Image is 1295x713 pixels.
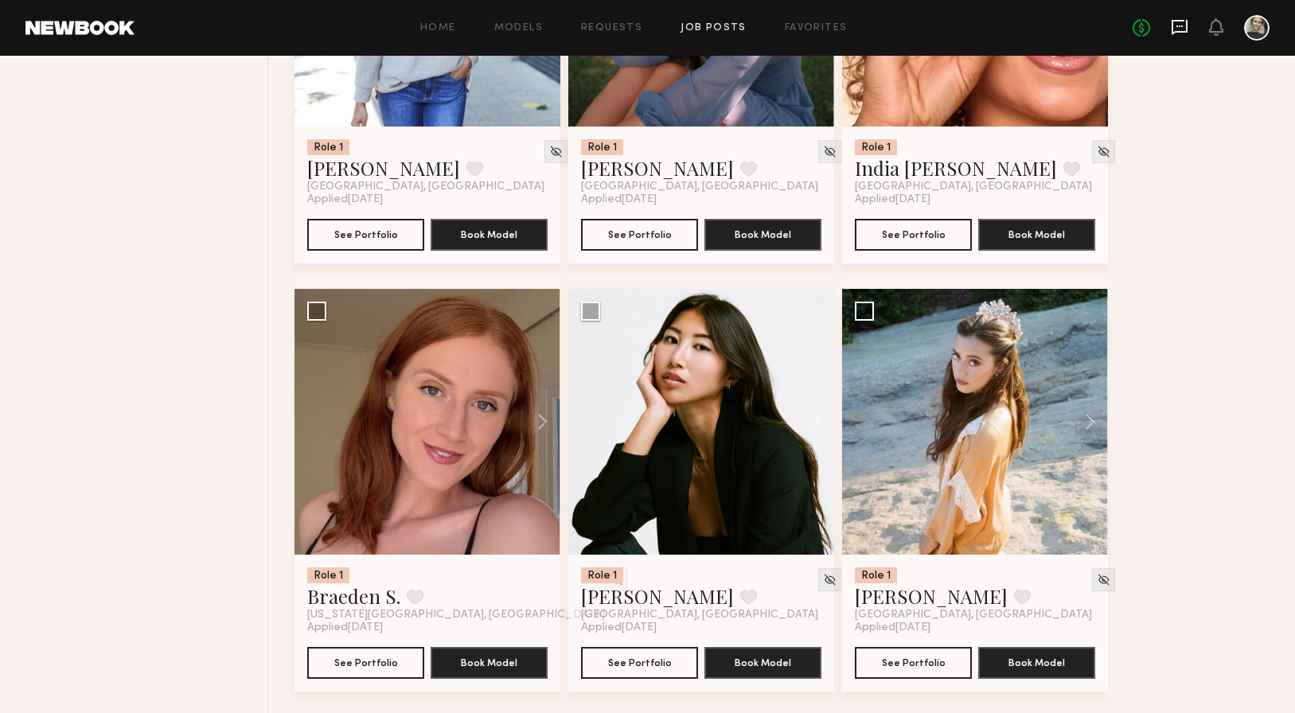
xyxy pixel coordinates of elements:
a: Book Model [978,655,1095,668]
span: [US_STATE][GEOGRAPHIC_DATA], [GEOGRAPHIC_DATA] [307,609,605,621]
a: Book Model [431,655,548,668]
div: Applied [DATE] [581,193,821,206]
a: [PERSON_NAME] [581,583,734,609]
img: Unhide Model [1097,573,1110,586]
button: Book Model [704,647,821,679]
div: Role 1 [581,567,623,583]
button: See Portfolio [581,219,698,251]
div: Role 1 [307,567,349,583]
div: Role 1 [855,139,897,155]
a: Book Model [704,655,821,668]
a: India [PERSON_NAME] [855,155,1057,181]
button: See Portfolio [581,647,698,679]
div: Applied [DATE] [307,193,548,206]
div: Role 1 [855,567,897,583]
div: Role 1 [581,139,623,155]
img: Unhide Model [1097,145,1110,158]
button: Book Model [978,647,1095,679]
a: Job Posts [681,23,747,33]
span: [GEOGRAPHIC_DATA], [GEOGRAPHIC_DATA] [307,181,544,193]
button: Book Model [431,647,548,679]
button: See Portfolio [855,647,972,679]
img: Unhide Model [823,573,837,586]
button: See Portfolio [307,219,424,251]
img: Unhide Model [823,145,837,158]
div: Applied [DATE] [855,621,1095,634]
span: [GEOGRAPHIC_DATA], [GEOGRAPHIC_DATA] [855,609,1092,621]
a: Models [494,23,543,33]
span: [GEOGRAPHIC_DATA], [GEOGRAPHIC_DATA] [855,181,1092,193]
div: Applied [DATE] [581,621,821,634]
a: Home [420,23,456,33]
button: See Portfolio [855,219,972,251]
button: See Portfolio [307,647,424,679]
a: Book Model [431,227,548,240]
button: Book Model [978,219,1095,251]
div: Role 1 [307,139,349,155]
a: [PERSON_NAME] [581,155,734,181]
div: Applied [DATE] [855,193,1095,206]
a: [PERSON_NAME] [307,155,460,181]
img: Unhide Model [549,145,563,158]
span: [GEOGRAPHIC_DATA], [GEOGRAPHIC_DATA] [581,609,818,621]
a: Book Model [704,227,821,240]
a: Braeden S. [307,583,400,609]
div: Applied [DATE] [307,621,548,634]
a: Requests [581,23,642,33]
a: Book Model [978,227,1095,240]
span: [GEOGRAPHIC_DATA], [GEOGRAPHIC_DATA] [581,181,818,193]
button: Book Model [704,219,821,251]
a: Favorites [785,23,848,33]
a: [PERSON_NAME] [855,583,1008,609]
button: Book Model [431,219,548,251]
